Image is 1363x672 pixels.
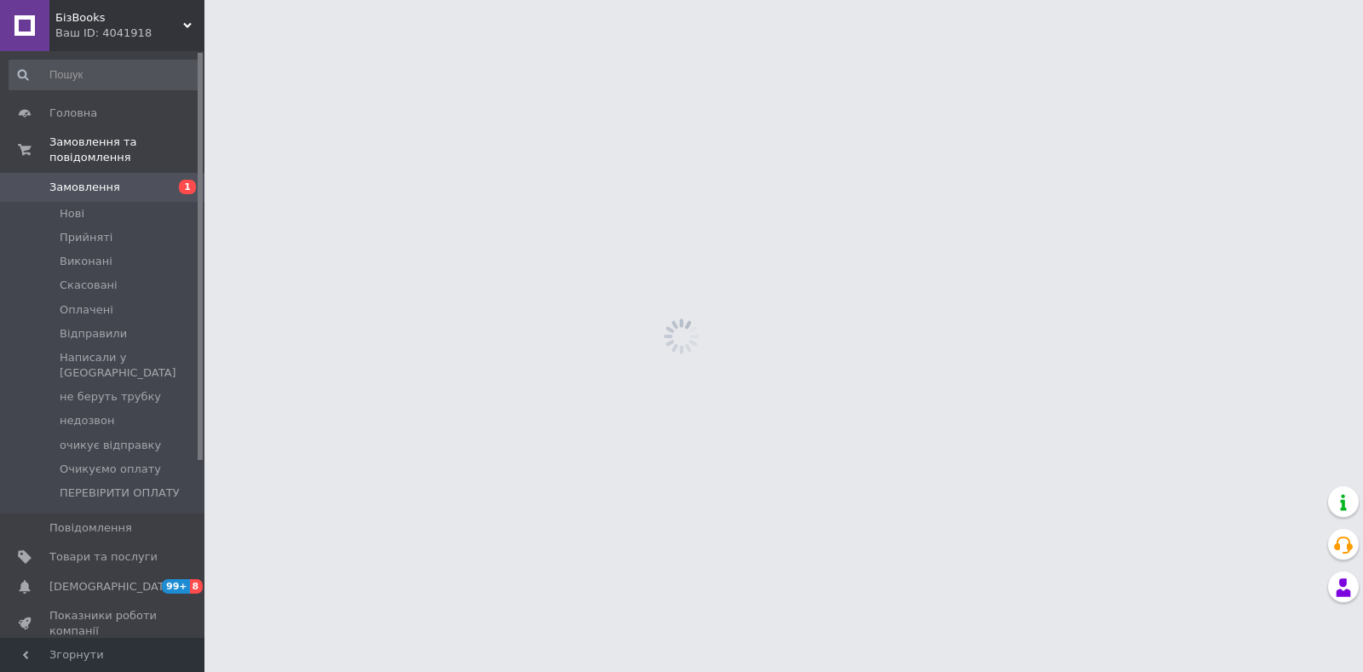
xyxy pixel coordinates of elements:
div: Ваш ID: 4041918 [55,26,204,41]
span: Замовлення та повідомлення [49,135,204,165]
span: Написали у [GEOGRAPHIC_DATA] [60,350,199,381]
span: Очикуємо оплату [60,462,161,477]
span: 99+ [162,579,190,594]
span: Товари та послуги [49,549,158,565]
span: Оплачені [60,302,113,318]
span: не беруть трубку [60,389,161,405]
span: очикує відправку [60,438,161,453]
span: недозвон [60,413,114,428]
span: Повідомлення [49,520,132,536]
span: [DEMOGRAPHIC_DATA] [49,579,175,594]
span: БізBooks [55,10,183,26]
span: Виконані [60,254,112,269]
input: Пошук [9,60,201,90]
span: Показники роботи компанії [49,608,158,639]
span: 1 [179,180,196,194]
span: Скасовані [60,278,118,293]
span: Прийняті [60,230,112,245]
span: 8 [190,579,204,594]
span: Відправили [60,326,127,342]
span: Головна [49,106,97,121]
span: ПЕРЕВІРИТИ ОПЛАТУ [60,485,180,501]
span: Замовлення [49,180,120,195]
span: Нові [60,206,84,221]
